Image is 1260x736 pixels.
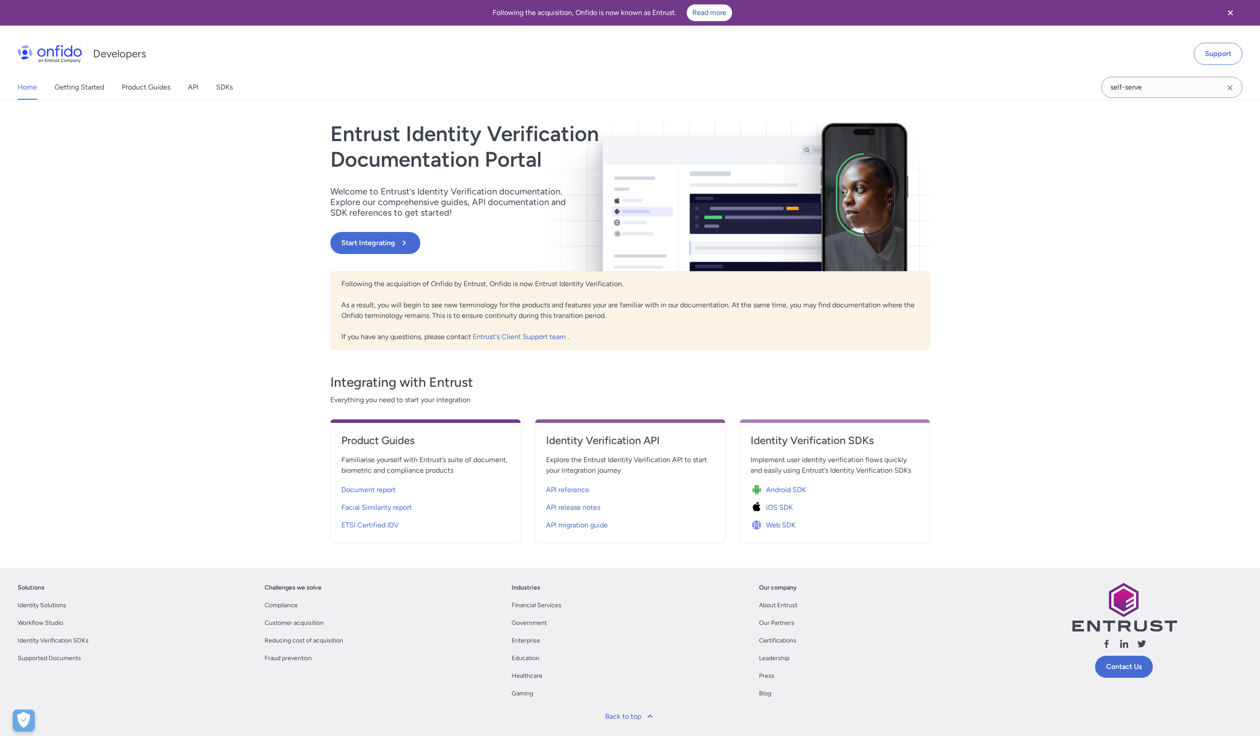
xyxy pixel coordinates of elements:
[759,653,789,664] a: Leadership
[265,635,343,646] a: Reducing cost of acquisition
[330,232,420,254] button: Start Integrating
[766,502,793,513] span: iOS SDK
[341,502,412,513] span: Facial Similarity report
[265,600,298,611] a: Compliance
[1095,656,1153,678] a: Contact Us
[341,479,510,497] a: Document report
[759,583,797,593] a: Our company
[341,433,510,448] h4: Product Guides
[751,433,919,448] h4: Identity Verification SDKs
[1194,43,1242,65] a: Support
[55,75,104,100] a: Getting Started
[546,520,608,531] span: API migration guide
[265,583,322,593] a: Challenges we solve
[512,653,539,664] a: Education
[759,671,774,681] a: Press
[1225,7,1236,18] svg: Close banner
[759,688,771,699] a: Blog
[330,271,930,350] div: Following the acquisition of Onfido by Entrust, Onfido is now Entrust Identity Verification. As a...
[330,186,577,218] p: Welcome to Entrust’s Identity Verification documentation. Explore our comprehensive guides, API d...
[1137,639,1147,652] a: Follow us X (Twitter)
[751,497,919,515] a: Icon iOS SDKiOS SDK
[546,433,714,448] h4: Identity Verification API
[751,519,766,531] img: Icon Web SDK
[341,520,399,531] span: ETSI Certified IDV
[546,497,714,515] a: API release notes
[1137,639,1147,649] svg: Follow us X (Twitter)
[759,618,794,628] a: Our Partners
[330,121,750,172] h1: Entrust Identity Verification Documentation Portal
[330,232,750,254] a: Start Integrating
[766,520,796,531] span: Web SDK
[687,4,732,21] a: Read more
[512,688,533,699] a: Gaming
[18,75,37,100] a: Home
[18,618,63,628] a: Workflow Studio
[1119,639,1129,652] a: Follow us linkedin
[751,515,919,532] a: Icon Web SDKWeb SDK
[512,635,540,646] a: Enterprise
[18,653,81,664] a: Supported Documents
[473,333,568,341] a: Entrust's Client Support team
[341,515,510,532] a: ETSI Certified IDV
[341,497,510,515] a: Facial Similarity report
[93,47,146,61] h1: Developers
[546,433,714,455] a: Identity Verification API
[18,635,89,646] a: Identity Verification SDKs
[341,485,396,495] span: Document report
[1101,77,1242,98] input: Onfido search input field
[265,618,324,628] a: Customer acquisition
[512,600,561,611] a: Financial Services
[512,618,547,628] a: Government
[18,600,66,611] a: Identity Solutions
[751,501,766,514] img: Icon iOS SDK
[13,710,35,732] button: Open Preferences
[1119,639,1129,649] svg: Follow us linkedin
[751,479,919,497] a: Icon Android SDKAndroid SDK
[512,671,542,681] a: Healthcare
[546,485,589,495] span: API reference
[122,75,170,100] a: Product Guides
[751,455,919,476] span: Implement user identity verification flows quickly and easily using Entrust’s Identity Verificati...
[1225,82,1235,93] svg: Clear search field button
[330,395,930,405] span: Everything you need to start your integration
[188,75,198,100] a: API
[216,75,233,100] a: SDKs
[546,479,714,497] a: API reference
[751,433,919,455] a: Identity Verification SDKs
[265,653,312,664] a: Fraud prevention
[546,502,600,513] span: API release notes
[13,710,35,732] div: Cookie Preferences
[759,635,796,646] a: Certifications
[341,433,510,455] a: Product Guides
[1101,639,1112,652] a: Follow us facebook
[1101,639,1112,649] svg: Follow us facebook
[751,484,766,496] img: Icon Android SDK
[341,455,510,476] span: Familiarise yourself with Entrust’s suite of document, biometric and compliance products
[1214,2,1247,24] button: Close banner
[330,374,930,391] h3: Integrating with Entrust
[1071,583,1177,631] img: Entrust logo
[512,583,540,593] a: Industries
[546,455,714,476] span: Explore the Entrust Identity Verification API to start your integration journey
[18,583,45,593] a: Solutions
[18,45,82,63] img: Onfido Logo
[546,515,714,532] a: API migration guide
[600,706,661,727] a: Back to top
[759,600,797,611] a: About Entrust
[11,4,1214,21] div: Following the acquisition, Onfido is now known as Entrust.
[766,485,806,495] span: Android SDK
